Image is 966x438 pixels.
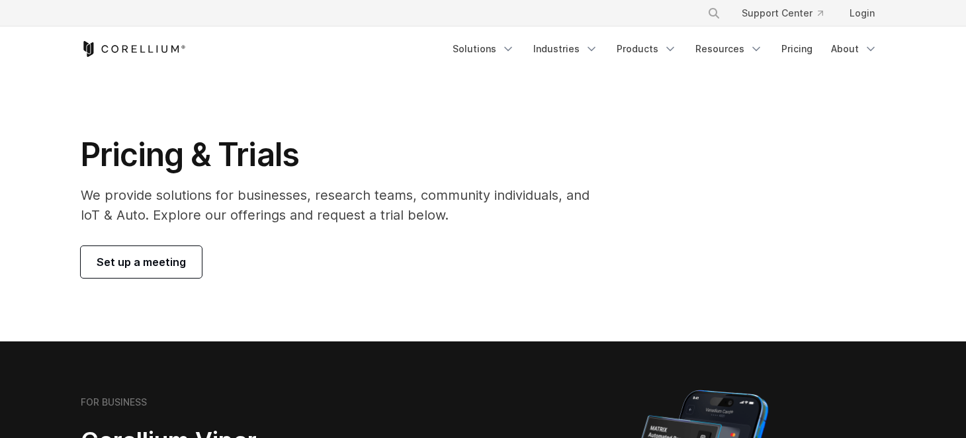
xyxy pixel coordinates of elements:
button: Search [702,1,726,25]
h1: Pricing & Trials [81,135,608,175]
a: About [823,37,885,61]
a: Corellium Home [81,41,186,57]
div: Navigation Menu [445,37,885,61]
a: Pricing [773,37,820,61]
a: Login [839,1,885,25]
a: Set up a meeting [81,246,202,278]
a: Solutions [445,37,523,61]
div: Navigation Menu [691,1,885,25]
a: Resources [687,37,771,61]
h6: FOR BUSINESS [81,396,147,408]
a: Industries [525,37,606,61]
a: Products [609,37,685,61]
p: We provide solutions for businesses, research teams, community individuals, and IoT & Auto. Explo... [81,185,608,225]
a: Support Center [731,1,834,25]
span: Set up a meeting [97,254,186,270]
